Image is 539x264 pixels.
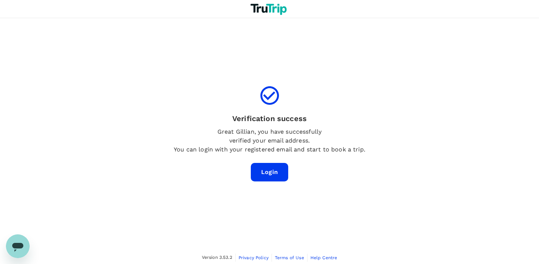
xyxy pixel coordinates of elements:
[239,255,269,260] span: Privacy Policy
[310,255,337,260] span: Help Centre
[275,254,304,262] a: Terms of Use
[6,234,30,258] iframe: Button to launch messaging window
[251,154,288,181] a: Login
[202,254,232,261] span: Version 3.53.2
[239,254,269,262] a: Privacy Policy
[174,145,365,154] p: You can login with your registered email and start to book a trip.
[206,127,333,145] p: Great Gillian, you have successfully verified your email address.
[232,113,307,124] h6: Verification success
[310,254,337,262] a: Help Centre
[251,163,288,181] a: Login
[275,255,304,260] span: Terms of Use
